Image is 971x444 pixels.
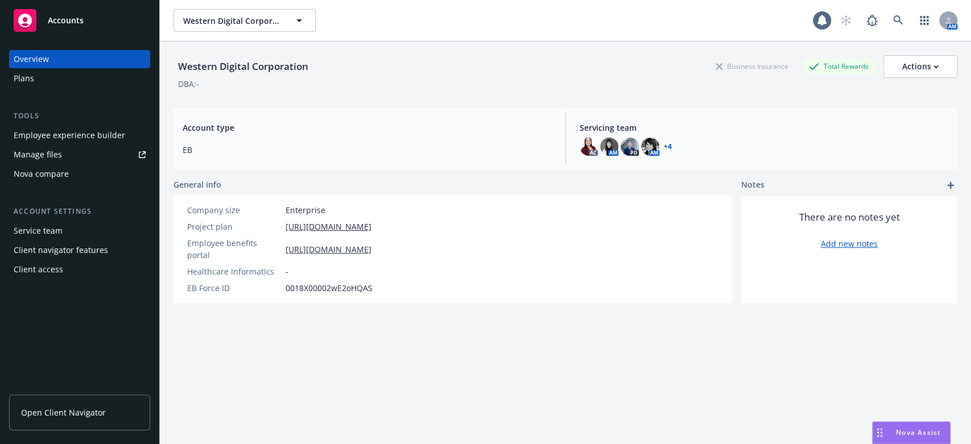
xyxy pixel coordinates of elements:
span: Enterprise [286,204,325,216]
a: Start snowing [834,9,857,32]
span: Western Digital Corporation [183,15,282,27]
div: Nova compare [14,165,69,183]
div: Tools [9,110,150,122]
span: Servicing team [580,122,949,134]
span: Notes [741,179,765,192]
span: There are no notes yet [799,210,900,224]
img: photo [580,138,598,156]
div: EB Force ID [187,282,281,294]
button: Actions [883,55,957,78]
a: Client navigator features [9,241,150,259]
a: Add new notes [821,238,878,250]
a: Overview [9,50,150,68]
a: Client access [9,260,150,279]
span: 0018X00002wE2oHQAS [286,282,373,294]
div: Total Rewards [803,59,874,73]
a: add [944,179,957,192]
span: Nova Assist [896,428,941,437]
a: Report a Bug [861,9,883,32]
a: +4 [664,143,672,150]
div: Employee benefits portal [187,237,281,261]
a: Service team [9,222,150,240]
a: Manage files [9,146,150,164]
div: Client navigator features [14,241,108,259]
div: Overview [14,50,49,68]
div: Account settings [9,206,150,217]
div: Business Insurance [710,59,794,73]
img: photo [600,138,618,156]
div: Plans [14,69,34,88]
span: Open Client Navigator [21,406,106,418]
span: General info [173,179,221,190]
a: Employee experience builder [9,126,150,144]
div: DBA: - [178,78,199,90]
img: photo [621,138,639,156]
a: Switch app [913,9,936,32]
a: Nova compare [9,165,150,183]
div: Healthcare Informatics [187,265,281,277]
div: Service team [14,222,63,240]
div: Western Digital Corporation [173,59,313,74]
div: Employee experience builder [14,126,125,144]
button: Nova Assist [872,421,951,444]
a: Search [887,9,910,32]
span: - [286,265,288,277]
div: Drag to move [873,422,887,443]
span: EB [183,144,552,156]
a: [URL][DOMAIN_NAME] [286,243,371,255]
span: Account type [183,122,552,134]
a: Plans [9,69,150,88]
button: Western Digital Corporation [173,9,316,32]
img: photo [641,138,659,156]
div: Manage files [14,146,62,164]
span: Accounts [48,16,84,25]
div: Company size [187,204,281,216]
div: Actions [902,56,939,77]
a: Accounts [9,5,150,36]
div: Client access [14,260,63,279]
div: Project plan [187,221,281,233]
a: [URL][DOMAIN_NAME] [286,221,371,233]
